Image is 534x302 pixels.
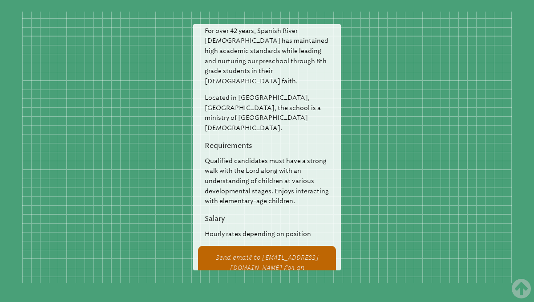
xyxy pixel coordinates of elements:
p: Qualified candidates must have a strong walk with the Lord along with an understanding of childre... [205,156,330,207]
h3: Salary [205,213,330,224]
p: Send email to [EMAIL_ADDRESS][DOMAIN_NAME] for an application [211,253,323,283]
p: Hourly rates depending on position [205,229,330,240]
p: Located in [GEOGRAPHIC_DATA], [GEOGRAPHIC_DATA], the school is a ministry of [GEOGRAPHIC_DATA][DE... [205,93,330,134]
h3: Requirements [205,140,330,151]
p: For over 42 years, Spanish River [DEMOGRAPHIC_DATA] has maintained high academic standards while ... [205,26,330,87]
